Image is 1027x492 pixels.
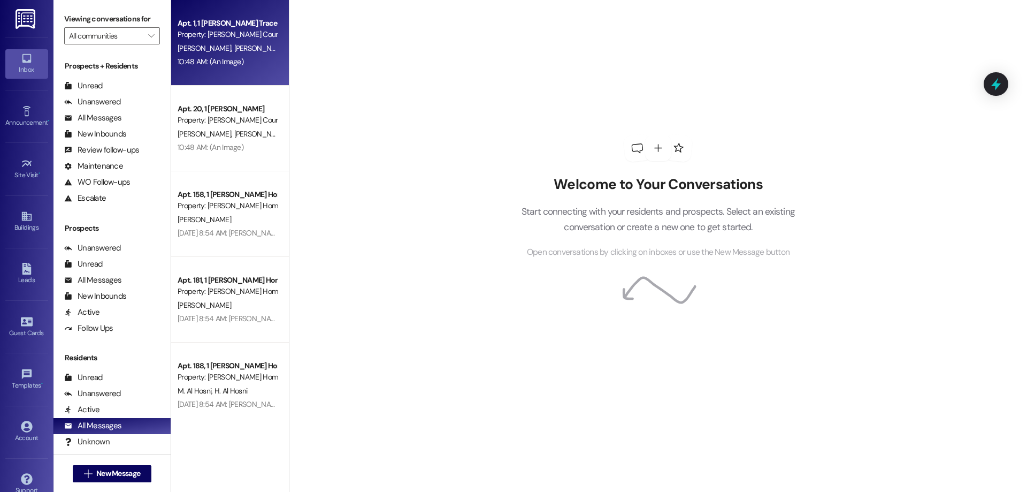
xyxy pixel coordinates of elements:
[178,215,231,224] span: [PERSON_NAME]
[64,193,106,204] div: Escalate
[64,96,121,108] div: Unanswered
[73,465,152,482] button: New Message
[53,223,171,234] div: Prospects
[96,468,140,479] span: New Message
[64,275,121,286] div: All Messages
[41,380,43,388] span: •
[53,352,171,364] div: Residents
[64,307,100,318] div: Active
[64,291,126,302] div: New Inbounds
[64,388,121,399] div: Unanswered
[5,313,48,342] a: Guest Cards
[64,420,121,432] div: All Messages
[5,155,48,184] a: Site Visit •
[64,323,113,334] div: Follow Ups
[505,204,811,234] p: Start connecting with your residents and prospects. Select an existing conversation or create a n...
[214,386,247,396] span: H. Al Hosni
[64,11,160,27] label: Viewing conversations for
[64,259,103,270] div: Unread
[178,142,243,152] div: 10:48 AM: (An Image)
[178,18,277,29] div: Apt. 1, 1 [PERSON_NAME] Trace
[178,200,277,211] div: Property: [PERSON_NAME] Homes
[5,365,48,394] a: Templates •
[84,470,92,478] i: 
[234,129,287,139] span: [PERSON_NAME]
[178,43,234,53] span: [PERSON_NAME]
[16,9,37,29] img: ResiDesk Logo
[178,29,277,40] div: Property: [PERSON_NAME] Court
[5,260,48,289] a: Leads
[178,103,277,115] div: Apt. 20, 1 [PERSON_NAME]
[178,300,231,310] span: [PERSON_NAME]
[148,32,154,40] i: 
[64,145,139,156] div: Review follow-ups
[64,128,126,140] div: New Inbounds
[69,27,143,44] input: All communities
[178,386,214,396] span: M. Al Hosni
[64,243,121,254] div: Unanswered
[234,43,287,53] span: [PERSON_NAME]
[39,170,40,177] span: •
[5,49,48,78] a: Inbox
[5,418,48,446] a: Account
[178,360,277,372] div: Apt. 188, 1 [PERSON_NAME] Homes
[178,275,277,286] div: Apt. 181, 1 [PERSON_NAME] Homes
[178,115,277,126] div: Property: [PERSON_NAME] Court
[178,372,277,383] div: Property: [PERSON_NAME] Homes
[178,189,277,200] div: Apt. 158, 1 [PERSON_NAME] Homes
[5,207,48,236] a: Buildings
[64,161,123,172] div: Maintenance
[64,404,100,415] div: Active
[178,129,234,139] span: [PERSON_NAME]
[178,57,243,66] div: 10:48 AM: (An Image)
[48,117,49,125] span: •
[64,80,103,92] div: Unread
[178,286,277,297] div: Property: [PERSON_NAME] Homes
[53,60,171,72] div: Prospects + Residents
[527,246,790,259] span: Open conversations by clicking on inboxes or use the New Message button
[505,176,811,193] h2: Welcome to Your Conversations
[64,112,121,124] div: All Messages
[64,177,130,188] div: WO Follow-ups
[64,436,110,448] div: Unknown
[64,372,103,383] div: Unread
